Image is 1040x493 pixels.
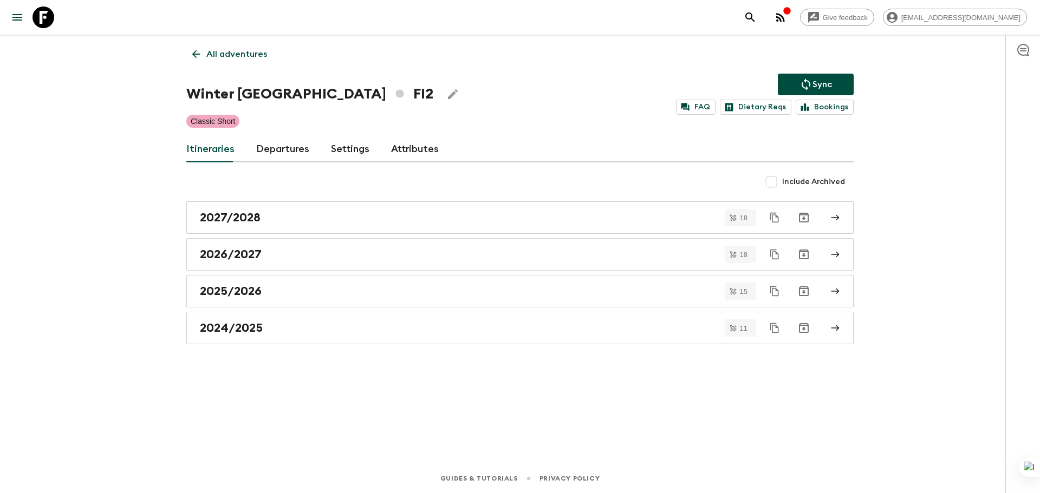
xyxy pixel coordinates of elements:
button: Archive [793,244,815,265]
div: [EMAIL_ADDRESS][DOMAIN_NAME] [883,9,1027,26]
a: 2027/2028 [186,201,854,234]
p: Classic Short [191,116,235,127]
h2: 2027/2028 [200,211,261,225]
a: Dietary Reqs [720,100,791,115]
button: Sync adventure departures to the booking engine [778,74,854,95]
button: Edit Adventure Title [442,83,464,105]
button: menu [6,6,28,28]
a: Bookings [796,100,854,115]
button: Archive [793,280,815,302]
h2: 2024/2025 [200,321,263,335]
a: All adventures [186,43,273,65]
button: search adventures [739,6,761,28]
a: Give feedback [800,9,874,26]
h2: 2025/2026 [200,284,262,298]
a: Privacy Policy [539,472,600,484]
button: Duplicate [765,281,784,301]
a: Guides & Tutorials [440,472,518,484]
a: 2026/2027 [186,238,854,271]
span: 15 [733,288,754,295]
span: 18 [733,251,754,258]
p: Sync [812,78,832,91]
h2: 2026/2027 [200,247,262,261]
button: Duplicate [765,318,784,338]
span: Give feedback [817,14,874,22]
a: Departures [256,136,309,162]
p: All adventures [206,48,267,61]
h1: Winter [GEOGRAPHIC_DATA] FI2 [186,83,433,105]
a: 2025/2026 [186,275,854,307]
button: Duplicate [765,208,784,227]
a: Attributes [391,136,439,162]
button: Duplicate [765,245,784,264]
a: Itineraries [186,136,235,162]
span: 11 [733,325,754,332]
span: [EMAIL_ADDRESS][DOMAIN_NAME] [895,14,1026,22]
span: 18 [733,214,754,221]
a: Settings [331,136,369,162]
a: FAQ [676,100,716,115]
button: Archive [793,317,815,339]
button: Archive [793,207,815,228]
span: Include Archived [782,176,845,187]
a: 2024/2025 [186,312,854,344]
